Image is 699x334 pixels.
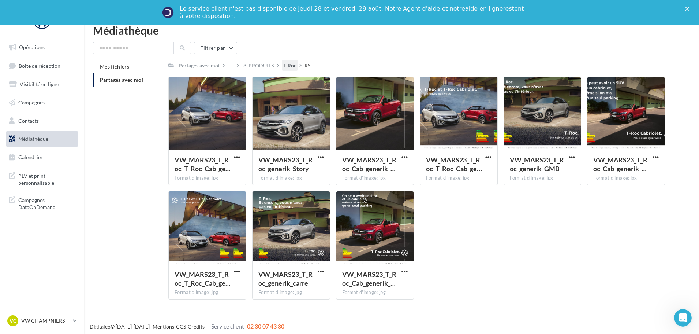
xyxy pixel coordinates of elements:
a: PLV et print personnalisable [4,168,80,190]
span: VW_MARS23_T_Roc_generik_GMB [510,156,564,173]
span: Opérations [19,44,45,50]
div: Format d'image: jpg [342,175,408,181]
img: Profile image for Service-Client [162,7,174,18]
div: ... [228,60,234,71]
span: VW_MARS23_T_Roc_T_Roc_Cab_generik_carre [175,270,231,287]
div: Format d'image: jpg [175,289,240,296]
span: VW_MARS23_T_Roc_Cab_generik_Story [342,156,396,173]
span: VW_MARS23_T_Roc_Cab_generik_GMB [593,156,647,173]
div: Format d'image: jpg [258,289,324,296]
a: VC VW CHAMPNIERS [6,314,78,328]
span: Service client [211,323,244,330]
span: PLV et print personnalisable [18,171,75,187]
a: Digitaleo [90,323,111,330]
div: Partagés avec moi [179,62,220,69]
a: Mentions [153,323,174,330]
iframe: Intercom live chat [674,309,692,327]
a: Médiathèque [4,131,80,147]
a: Contacts [4,113,80,129]
span: Visibilité en ligne [20,81,59,87]
span: Boîte de réception [19,62,60,69]
div: Format d'image: jpg [593,175,659,181]
span: Calendrier [18,154,43,160]
div: Format d'image: jpg [258,175,324,181]
a: Crédits [188,323,205,330]
div: Format d'image: jpg [426,175,491,181]
span: VW_MARS23_T_Roc_generik_Story [258,156,313,173]
span: Contacts [18,117,39,124]
div: Fermer [685,7,692,11]
button: Filtrer par [194,42,237,54]
div: T-Roc [283,62,296,69]
div: Médiathèque [93,25,690,36]
span: Médiathèque [18,136,48,142]
span: VW_MARS23_T_Roc_T_Roc_Cab_generik_GMB [426,156,482,173]
span: VW_MARS23_T_Roc_T_Roc_Cab_generik_Story [175,156,231,173]
div: RS [304,62,310,69]
span: VC [10,317,16,324]
span: VW_MARS23_T_Roc_Cab_generik_carre [342,270,396,287]
span: VW_MARS23_T_Roc_generik_carre [258,270,313,287]
span: 02 30 07 43 80 [247,323,284,330]
span: Campagnes [18,99,45,106]
a: Calendrier [4,150,80,165]
a: Campagnes DataOnDemand [4,192,80,214]
a: Boîte de réception [4,58,80,74]
a: aide en ligne [465,5,503,12]
span: Partagés avec moi [100,77,143,83]
div: 3_PRODUITS [243,62,274,69]
div: Format d'image: jpg [175,175,240,181]
span: Campagnes DataOnDemand [18,195,75,211]
a: CGS [176,323,186,330]
div: Le service client n'est pas disponible ce jeudi 28 et vendredi 29 août. Notre Agent d'aide et not... [180,5,525,20]
a: Opérations [4,40,80,55]
span: Mes fichiers [100,63,129,70]
span: © [DATE]-[DATE] - - - [90,323,284,330]
p: VW CHAMPNIERS [21,317,70,324]
a: Visibilité en ligne [4,77,80,92]
div: Format d'image: jpg [510,175,575,181]
div: Format d'image: jpg [342,289,408,296]
a: Campagnes [4,95,80,110]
